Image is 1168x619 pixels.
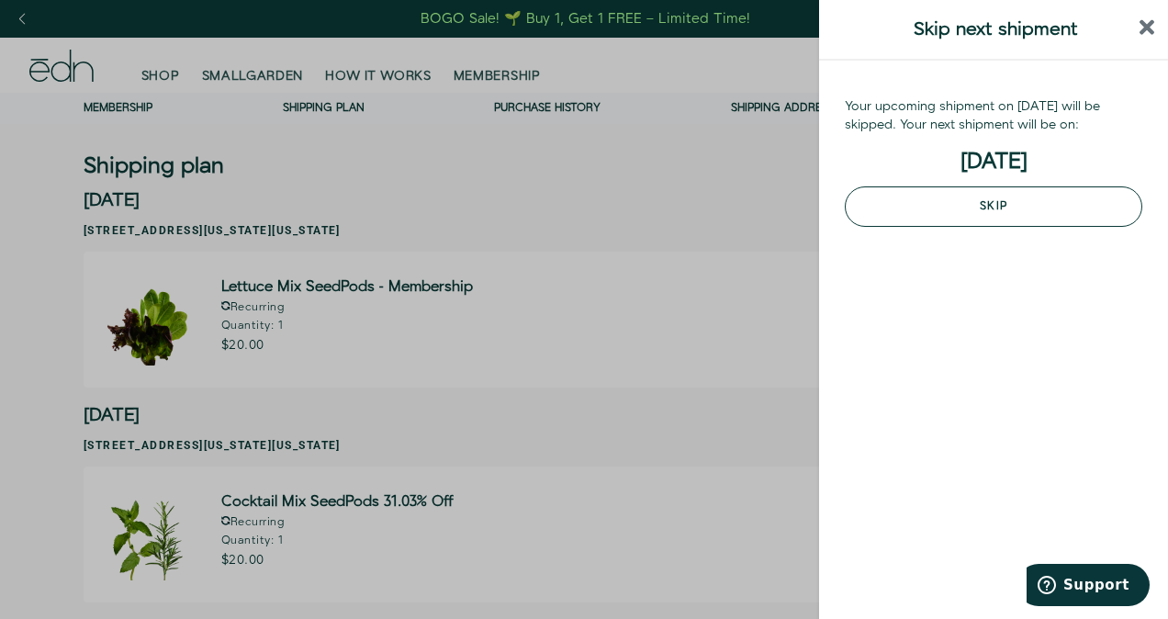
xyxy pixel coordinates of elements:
[1027,564,1150,610] iframe: Opens a widget where you can find more information
[1140,14,1155,45] button: close sidebar
[845,152,1142,171] h3: [DATE]
[914,17,1078,43] span: Skip next shipment
[845,186,1142,227] button: Skip
[845,97,1142,134] div: Your upcoming shipment on [DATE] will be skipped. Your next shipment will be on:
